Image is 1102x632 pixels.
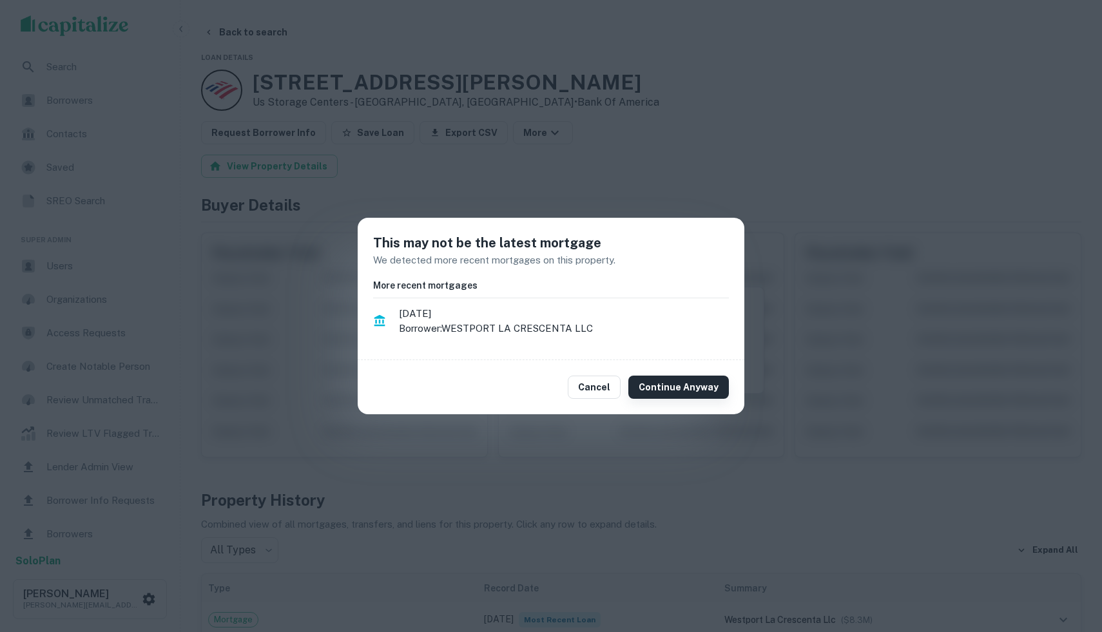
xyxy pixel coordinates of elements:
[373,233,729,253] h5: This may not be the latest mortgage
[373,278,729,292] h6: More recent mortgages
[399,306,729,321] span: [DATE]
[628,376,729,399] button: Continue Anyway
[399,321,729,336] p: Borrower: WESTPORT LA CRESCENTA LLC
[568,376,621,399] button: Cancel
[373,253,729,268] p: We detected more recent mortgages on this property.
[1038,529,1102,591] iframe: Chat Widget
